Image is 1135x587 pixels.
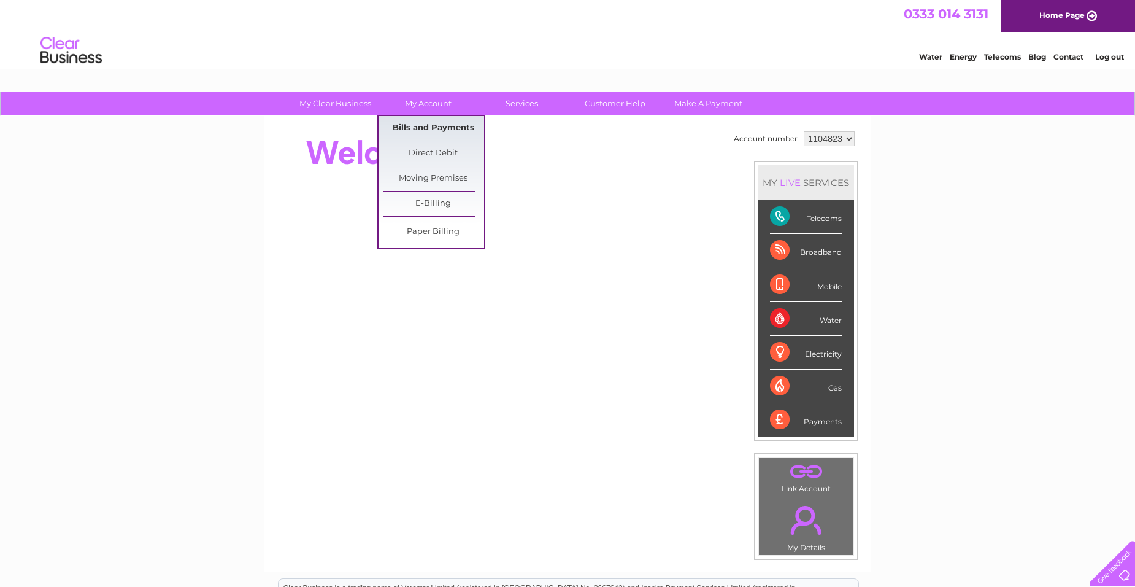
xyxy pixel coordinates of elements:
[383,220,484,244] a: Paper Billing
[770,302,842,336] div: Water
[383,116,484,141] a: Bills and Payments
[285,92,386,115] a: My Clear Business
[762,499,850,542] a: .
[279,7,858,60] div: Clear Business is a trading name of Verastar Limited (registered in [GEOGRAPHIC_DATA] No. 3667643...
[383,141,484,166] a: Direct Debit
[762,461,850,483] a: .
[1095,52,1124,61] a: Log out
[770,336,842,370] div: Electricity
[1053,52,1083,61] a: Contact
[777,177,803,189] div: LIVE
[770,268,842,302] div: Mobile
[950,52,977,61] a: Energy
[658,92,759,115] a: Make A Payment
[383,192,484,216] a: E-Billing
[758,496,853,556] td: My Details
[770,200,842,234] div: Telecoms
[471,92,572,115] a: Services
[904,6,988,21] a: 0333 014 3131
[984,52,1021,61] a: Telecoms
[731,128,801,149] td: Account number
[919,52,942,61] a: Water
[770,234,842,268] div: Broadband
[383,166,484,191] a: Moving Premises
[40,32,102,69] img: logo.png
[770,403,842,437] div: Payments
[564,92,666,115] a: Customer Help
[378,92,479,115] a: My Account
[758,165,854,200] div: MY SERVICES
[758,457,853,496] td: Link Account
[1028,52,1046,61] a: Blog
[770,370,842,403] div: Gas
